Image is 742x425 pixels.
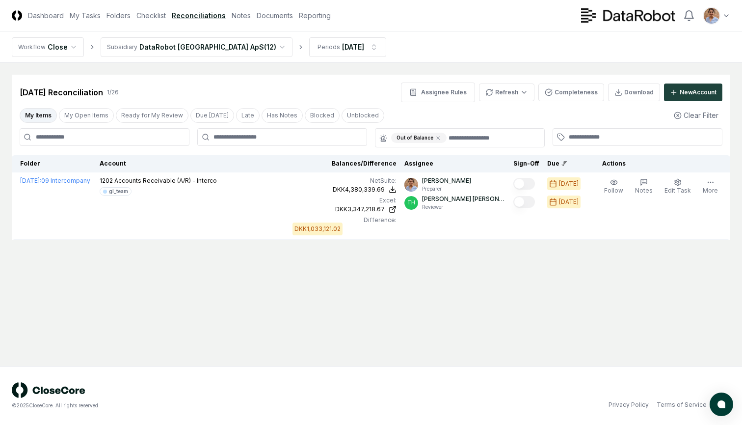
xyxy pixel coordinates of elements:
[190,108,234,123] button: Due Today
[318,43,340,52] div: Periods
[20,177,41,184] span: [DATE] :
[581,8,675,23] img: DataRobot logo
[12,37,386,57] nav: breadcrumb
[109,188,128,195] div: gl_team
[116,108,188,123] button: Ready for My Review
[292,176,397,185] div: NetSuite :
[670,106,722,124] button: Clear Filter
[12,382,85,398] img: logo
[20,177,90,184] a: [DATE]:09 Intercompany
[20,86,103,98] div: [DATE] Reconciliation
[422,176,471,185] p: [PERSON_NAME]
[333,185,397,194] button: DKK4,380,339.69
[559,198,579,206] div: [DATE]
[299,10,331,21] a: Reporting
[100,177,113,184] span: 1202
[107,88,119,97] div: 1 / 26
[664,84,722,101] button: NewAccount
[262,108,303,123] button: Has Notes
[608,84,660,101] button: Download
[547,159,586,168] div: Due
[404,178,418,192] img: ACg8ocJQMOvmSPd3UL49xc9vpCPVmm11eU3MHvqasztQ5vlRzJrDCoM=s96-c
[701,176,720,197] button: More
[509,155,543,172] th: Sign-Off
[12,402,371,409] div: © 2025 CloseCore. All rights reserved.
[633,176,655,197] button: Notes
[106,10,131,21] a: Folders
[232,10,251,21] a: Notes
[28,10,64,21] a: Dashboard
[538,84,604,101] button: Completeness
[12,10,22,21] img: Logo
[664,187,691,194] span: Edit Task
[309,37,386,57] button: Periods[DATE]
[391,133,447,143] div: Out of Balance
[704,8,719,24] img: ACg8ocJQMOvmSPd3UL49xc9vpCPVmm11eU3MHvqasztQ5vlRzJrDCoM=s96-c
[172,10,226,21] a: Reconciliations
[635,187,653,194] span: Notes
[401,83,475,102] button: Assignee Rules
[107,43,137,52] div: Subsidiary
[100,159,285,168] div: Account
[513,196,535,208] button: Mark complete
[513,178,535,190] button: Mark complete
[594,159,722,168] div: Actions
[479,84,534,101] button: Refresh
[12,155,96,172] th: Folder
[710,393,733,416] button: atlas-launcher
[236,108,260,123] button: Late
[70,10,101,21] a: My Tasks
[18,43,46,52] div: Workflow
[559,179,579,188] div: [DATE]
[292,205,397,214] a: DKK3,347,218.67
[342,42,364,52] div: [DATE]
[20,108,57,123] button: My Items
[335,205,385,214] div: DKK3,347,218.67
[289,155,400,172] th: Balances/Difference
[680,88,716,97] div: New Account
[305,108,340,123] button: Blocked
[114,177,217,184] span: Accounts Receivable (A/R) - Interco
[602,176,625,197] button: Follow
[292,196,397,205] div: Excel:
[292,216,397,225] div: Difference:
[294,225,341,233] div: DKK1,033,121.02
[604,187,623,194] span: Follow
[609,400,649,409] a: Privacy Policy
[400,155,509,172] th: Assignee
[333,185,385,194] div: DKK4,380,339.69
[257,10,293,21] a: Documents
[59,108,114,123] button: My Open Items
[136,10,166,21] a: Checklist
[342,108,384,123] button: Unblocked
[422,203,505,211] p: Reviewer
[422,185,471,193] p: Preparer
[662,176,693,197] button: Edit Task
[422,195,505,203] p: [PERSON_NAME] [PERSON_NAME]
[657,400,707,409] a: Terms of Service
[407,199,415,206] span: TH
